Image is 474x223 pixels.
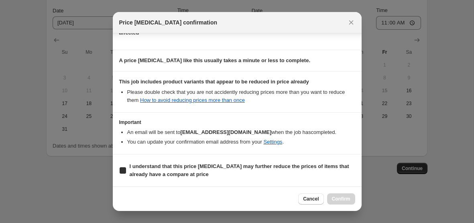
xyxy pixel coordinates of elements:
b: A price [MEDICAL_DATA] like this usually takes a minute or less to complete. [119,57,311,63]
h3: Important [119,119,355,126]
span: Cancel [303,196,319,202]
a: Settings [263,139,282,145]
b: [EMAIL_ADDRESS][DOMAIN_NAME] [180,129,271,135]
b: This job includes product variants that appear to be reduced in price already [119,79,309,85]
li: An email will be sent to when the job has completed . [127,128,355,136]
a: How to avoid reducing prices more than once [140,97,245,103]
span: Price [MEDICAL_DATA] confirmation [119,18,218,26]
li: Please double check that you are not accidently reducing prices more than you want to reduce them [127,88,355,104]
b: I understand that this price [MEDICAL_DATA] may further reduce the prices of items that already h... [130,163,349,177]
li: You can update your confirmation email address from your . [127,138,355,146]
button: Cancel [298,193,323,205]
button: Close [346,17,357,28]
